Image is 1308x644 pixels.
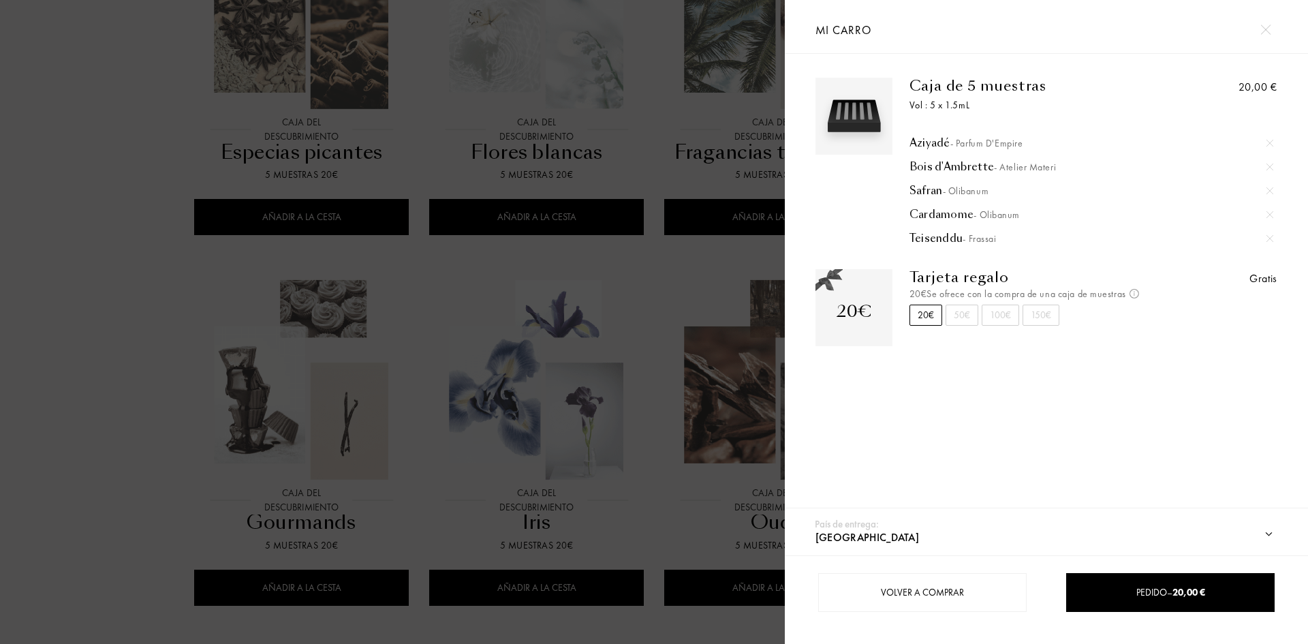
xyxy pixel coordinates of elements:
[1130,289,1139,298] img: info_voucher.png
[815,517,879,532] div: País de entrega:
[1266,211,1273,218] img: cross.svg
[909,160,1273,174] div: Bois d'Ambrette
[909,98,1162,112] div: Vol : 5 x 1.5mL
[909,208,1273,221] a: Cardamome- Olibanum
[909,269,1162,286] div: Tarjeta regalo
[818,573,1027,612] div: Volver a comprar
[815,22,871,37] span: Mi carro
[963,232,997,245] span: - Frassai
[943,185,989,197] span: - Olibanum
[909,232,1273,245] div: Teisenddu
[1136,586,1205,598] span: Pedido –
[1249,271,1277,287] div: Gratis
[1266,235,1273,242] img: cross.svg
[837,299,872,324] div: 20€
[1260,25,1271,35] img: cross.svg
[909,305,942,326] div: 20€
[1266,164,1273,170] img: cross.svg
[1239,79,1277,95] div: 20,00 €
[909,136,1273,150] div: Aziyadé
[1023,305,1059,326] div: 150€
[974,209,1021,221] span: - Olibanum
[909,232,1273,245] a: Teisenddu- Frassai
[1266,187,1273,194] img: cross.svg
[909,184,1273,198] div: Safran
[982,305,1019,326] div: 100€
[815,269,843,292] img: gift_n.png
[1172,586,1205,598] span: 20,00 €
[995,161,1057,173] span: - Atelier Materi
[909,208,1273,221] div: Cardamome
[909,287,1162,301] div: 20€ Se ofrece con la compra de una caja de muestras
[946,305,978,326] div: 50€
[1266,140,1273,147] img: cross.svg
[950,137,1023,149] span: - Parfum d'Empire
[909,184,1273,198] a: Safran- Olibanum
[819,81,889,151] img: box_5.svg
[909,78,1162,94] div: Caja de 5 muestras
[909,160,1273,174] a: Bois d'Ambrette- Atelier Materi
[909,136,1273,150] a: Aziyadé- Parfum d'Empire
